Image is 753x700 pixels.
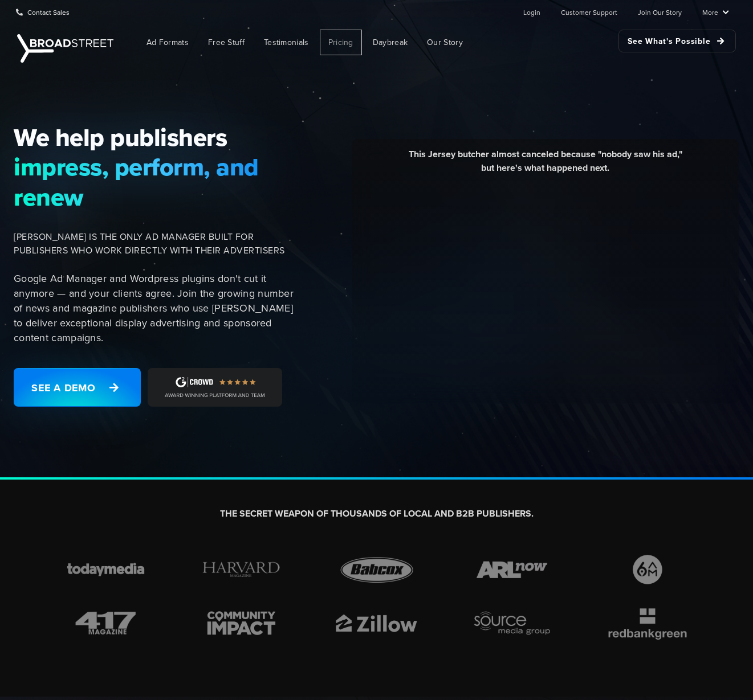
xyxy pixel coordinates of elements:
[17,34,113,63] img: Broadstreet | The Ad Manager for Small Publishers
[16,1,70,23] a: Contact Sales
[146,36,189,48] span: Ad Formats
[194,605,288,641] img: brand-icon
[329,552,424,587] img: brand-icon
[255,30,318,55] a: Testimonials
[14,122,301,152] span: We help publishers
[59,605,153,641] img: brand-icon
[360,148,731,183] div: This Jersey butcher almost canceled because "nobody saw his ad," but here's what happened next.
[200,30,253,55] a: Free Stuff
[194,552,288,587] img: brand-icon
[364,30,416,55] a: Daybreak
[523,1,540,23] a: Login
[14,368,141,407] a: See a Demo
[618,30,736,52] a: See What's Possible
[600,552,695,587] img: brand-icon
[329,605,424,641] img: brand-icon
[373,36,408,48] span: Daybreak
[328,36,353,48] span: Pricing
[14,230,301,257] span: [PERSON_NAME] IS THE ONLY AD MANAGER BUILT FOR PUBLISHERS WHO WORK DIRECTLY WITH THEIR ADVERTISERS
[561,1,617,23] a: Customer Support
[320,30,362,55] a: Pricing
[702,1,729,23] a: More
[14,271,301,345] p: Google Ad Manager and Wordpress plugins don't cut it anymore — and your clients agree. Join the g...
[465,552,559,587] img: brand-icon
[59,508,695,520] h2: THE SECRET WEAPON OF THOUSANDS OF LOCAL AND B2B PUBLISHERS.
[120,24,736,61] nav: Main
[14,152,301,212] span: impress, perform, and renew
[360,183,731,391] iframe: YouTube video player
[600,605,695,641] img: brand-icon
[138,30,197,55] a: Ad Formats
[264,36,309,48] span: Testimonials
[638,1,682,23] a: Join Our Story
[465,605,559,641] img: brand-icon
[427,36,463,48] span: Our Story
[59,552,153,587] img: brand-icon
[208,36,245,48] span: Free Stuff
[418,30,471,55] a: Our Story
